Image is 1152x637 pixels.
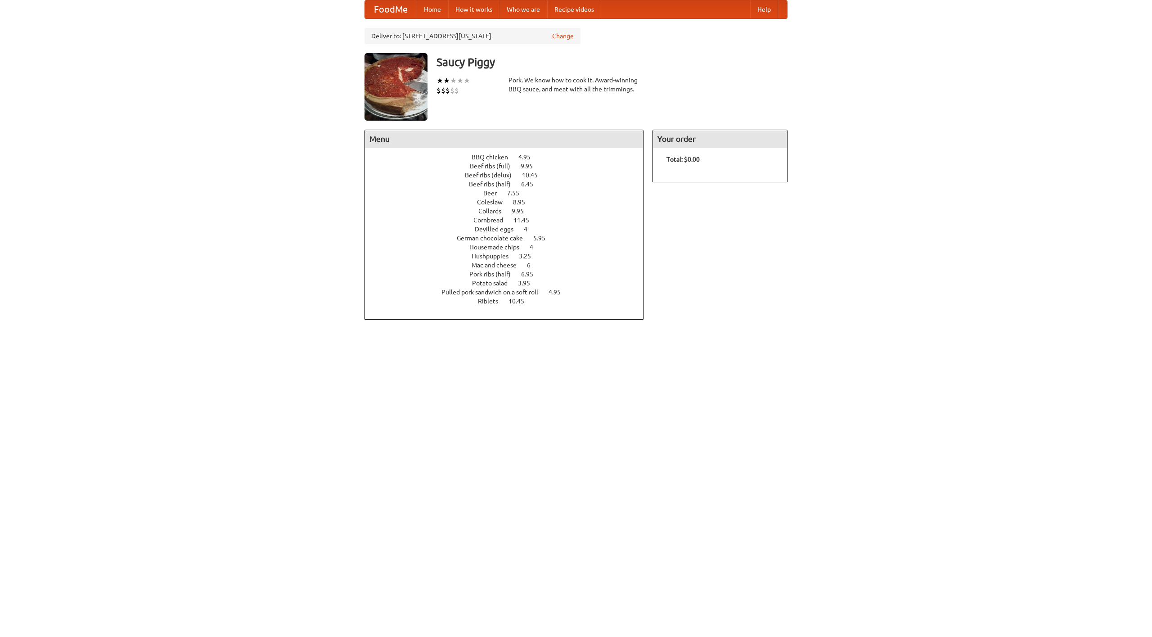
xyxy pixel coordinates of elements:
span: 6.95 [521,271,542,278]
h3: Saucy Piggy [436,53,787,71]
a: Help [750,0,778,18]
a: Beer 7.55 [483,190,536,197]
h4: Your order [653,130,787,148]
a: Beef ribs (full) 9.95 [470,163,549,170]
a: How it works [448,0,499,18]
img: angular.jpg [364,53,427,121]
a: Riblets 10.45 [478,298,541,305]
li: $ [436,86,441,95]
a: Beef ribs (delux) 10.45 [465,172,554,179]
li: $ [441,86,445,95]
a: German chocolate cake 5.95 [457,235,562,242]
a: Who we are [499,0,547,18]
b: Total: $0.00 [666,156,700,163]
a: Housemade chips 4 [469,244,550,251]
span: 8.95 [513,199,534,206]
span: 11.45 [513,217,538,224]
span: 4 [530,244,542,251]
span: Beer [483,190,506,197]
span: Pulled pork sandwich on a soft roll [441,289,547,296]
span: 3.95 [518,280,539,287]
div: Deliver to: [STREET_ADDRESS][US_STATE] [364,28,580,44]
a: Devilled eggs 4 [475,226,544,233]
a: Hushpuppies 3.25 [472,253,548,260]
a: Pulled pork sandwich on a soft roll 4.95 [441,289,577,296]
span: 6 [527,262,540,269]
a: BBQ chicken 4.95 [472,154,547,161]
span: Riblets [478,298,507,305]
span: 4.95 [518,154,540,161]
a: Pork ribs (half) 6.95 [469,271,550,278]
span: Mac and cheese [472,262,526,269]
li: $ [454,86,459,95]
h4: Menu [365,130,643,148]
span: 4.95 [549,289,570,296]
span: 4 [524,226,536,233]
span: Beef ribs (half) [469,181,520,188]
span: BBQ chicken [472,154,517,161]
span: Coleslaw [477,199,512,206]
span: Devilled eggs [475,226,522,233]
a: Collards 9.95 [478,208,540,215]
li: ★ [443,76,450,86]
span: Beef ribs (full) [470,163,519,170]
a: Change [552,32,574,41]
a: Home [417,0,448,18]
a: Potato salad 3.95 [472,280,547,287]
span: 7.55 [507,190,528,197]
a: Beef ribs (half) 6.45 [469,181,550,188]
span: Housemade chips [469,244,528,251]
span: Cornbread [473,217,512,224]
span: Hushpuppies [472,253,517,260]
a: Recipe videos [547,0,601,18]
span: 10.45 [522,172,547,179]
span: 9.95 [521,163,542,170]
li: ★ [457,76,463,86]
li: $ [445,86,450,95]
span: 6.45 [521,181,542,188]
span: Potato salad [472,280,517,287]
li: ★ [463,76,470,86]
li: $ [450,86,454,95]
div: Pork. We know how to cook it. Award-winning BBQ sauce, and meat with all the trimmings. [508,76,643,94]
span: 9.95 [512,208,533,215]
li: ★ [450,76,457,86]
span: German chocolate cake [457,235,532,242]
a: Mac and cheese 6 [472,262,547,269]
a: Coleslaw 8.95 [477,199,542,206]
li: ★ [436,76,443,86]
span: Collards [478,208,510,215]
span: Beef ribs (delux) [465,172,521,179]
a: Cornbread 11.45 [473,217,546,224]
span: 5.95 [533,235,554,242]
span: 3.25 [519,253,540,260]
a: FoodMe [365,0,417,18]
span: 10.45 [508,298,533,305]
span: Pork ribs (half) [469,271,520,278]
